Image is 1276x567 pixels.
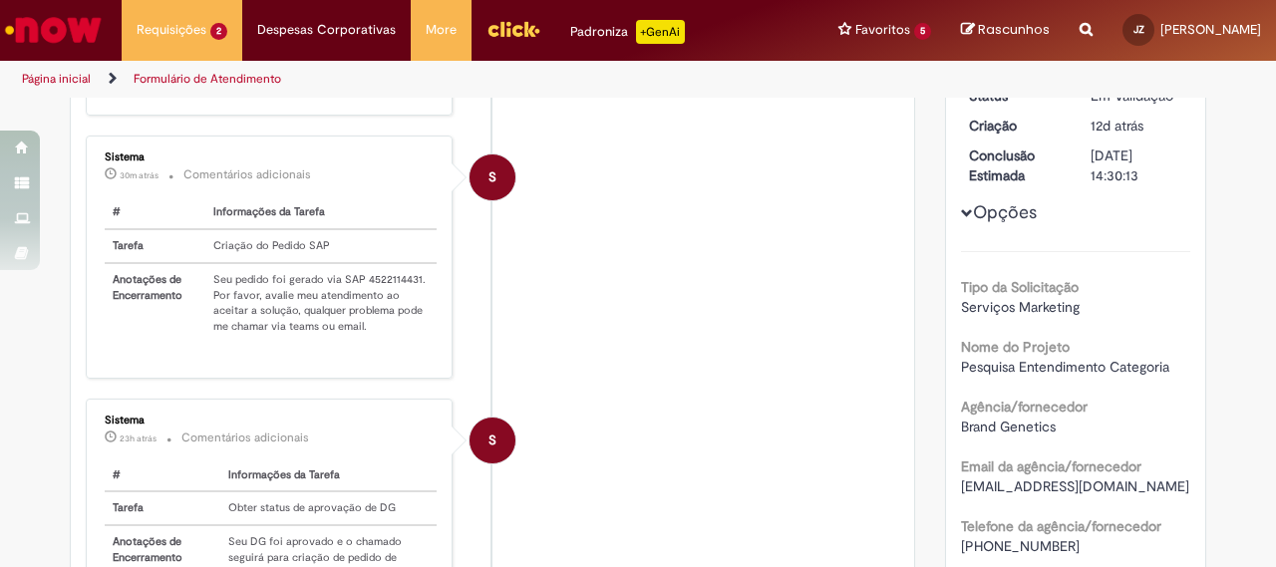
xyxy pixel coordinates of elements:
span: Requisições [137,20,206,40]
div: System [470,154,515,200]
div: [DATE] 14:30:13 [1091,145,1183,185]
span: More [426,20,457,40]
td: Criação do Pedido SAP [205,229,436,263]
span: 30m atrás [120,169,159,181]
b: Nome do Projeto [961,338,1070,356]
span: [PHONE_NUMBER] [961,537,1080,555]
th: Informações da Tarefa [205,196,436,229]
th: Informações da Tarefa [220,459,437,492]
span: Serviços Marketing [961,298,1080,316]
span: 12d atrás [1091,117,1143,135]
span: JZ [1133,23,1144,36]
div: Sistema [105,151,437,163]
dt: Conclusão Estimada [954,145,1077,185]
span: 23h atrás [120,432,157,444]
td: Seu pedido foi gerado via SAP 4522114431. Por favor, avalie meu atendimento ao aceitar a solução,... [205,263,436,343]
b: Telefone da agência/fornecedor [961,517,1161,535]
td: Obter status de aprovação de DG [220,491,437,525]
time: 19/09/2025 15:27:05 [1091,117,1143,135]
p: +GenAi [636,20,685,44]
time: 01/10/2025 08:19:59 [120,169,159,181]
a: Página inicial [22,71,91,87]
th: # [105,459,220,492]
time: 30/09/2025 10:00:26 [120,432,157,444]
span: Despesas Corporativas [257,20,396,40]
b: Agência/fornecedor [961,398,1088,416]
div: Padroniza [570,20,685,44]
span: Pesquisa Entendimento Categoria [961,358,1169,376]
span: S [488,153,496,201]
b: Email da agência/fornecedor [961,457,1141,475]
div: Sistema [105,415,437,426]
img: click_logo_yellow_360x200.png [486,14,540,44]
span: 2 [210,23,227,40]
span: S [488,417,496,464]
a: Formulário de Atendimento [134,71,281,87]
small: Comentários adicionais [183,166,311,183]
th: Tarefa [105,491,220,525]
th: # [105,196,205,229]
span: Favoritos [855,20,910,40]
b: Tipo da Solicitação [961,278,1079,296]
span: 5 [914,23,931,40]
div: 19/09/2025 15:27:05 [1091,116,1183,136]
a: Rascunhos [961,21,1050,40]
dt: Criação [954,116,1077,136]
span: Brand Genetics [961,418,1056,435]
small: Comentários adicionais [181,429,309,446]
div: System [470,418,515,463]
span: [PERSON_NAME] [1160,21,1261,38]
th: Tarefa [105,229,205,263]
ul: Trilhas de página [15,61,835,98]
img: ServiceNow [2,10,105,50]
th: Anotações de Encerramento [105,263,205,343]
span: Rascunhos [978,20,1050,39]
span: [EMAIL_ADDRESS][DOMAIN_NAME] [961,477,1189,495]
